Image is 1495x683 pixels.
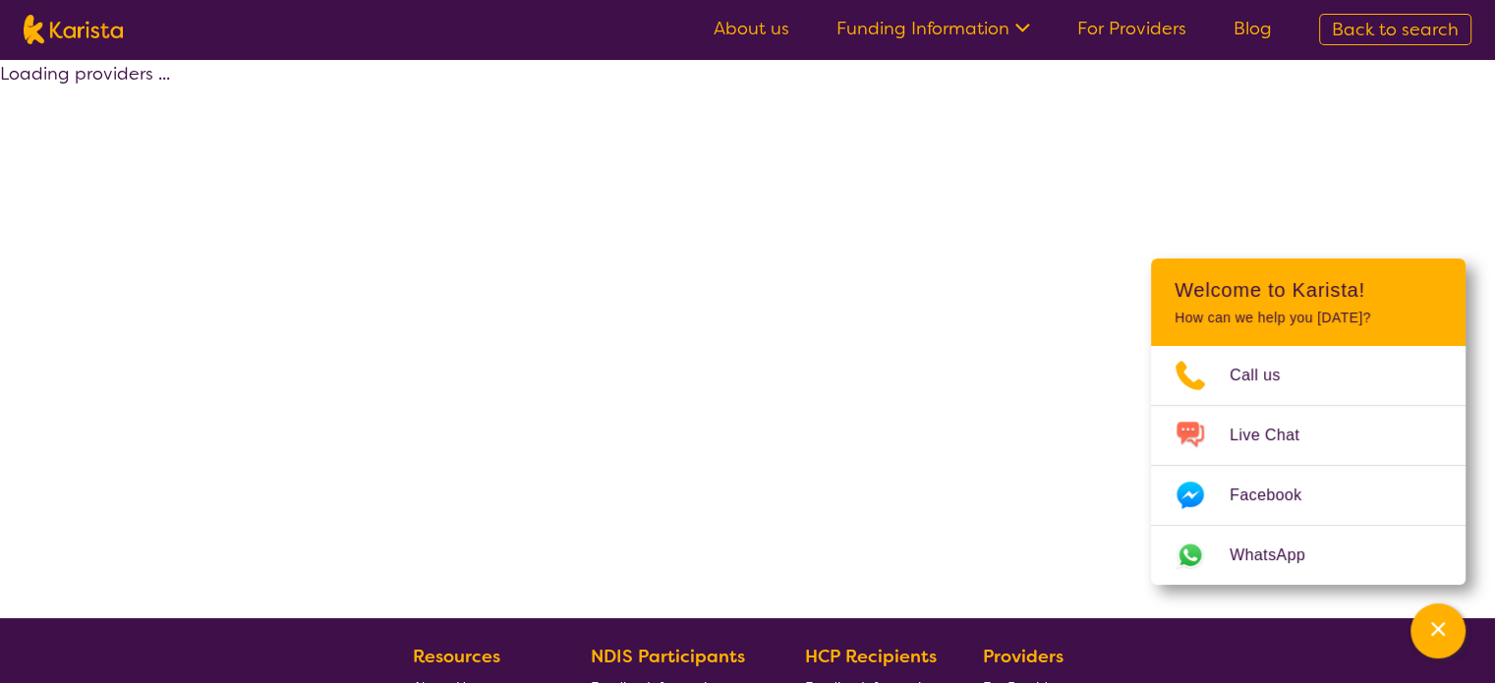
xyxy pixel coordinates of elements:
[591,645,745,668] b: NDIS Participants
[1410,603,1466,658] button: Channel Menu
[1332,18,1459,41] span: Back to search
[1319,14,1471,45] a: Back to search
[836,17,1030,40] a: Funding Information
[1077,17,1186,40] a: For Providers
[1175,278,1442,302] h2: Welcome to Karista!
[1230,541,1329,570] span: WhatsApp
[1151,526,1466,585] a: Web link opens in a new tab.
[714,17,789,40] a: About us
[1230,481,1325,510] span: Facebook
[24,15,123,44] img: Karista logo
[1151,258,1466,585] div: Channel Menu
[805,645,937,668] b: HCP Recipients
[1234,17,1272,40] a: Blog
[1230,361,1304,390] span: Call us
[1151,346,1466,585] ul: Choose channel
[1175,310,1442,326] p: How can we help you [DATE]?
[413,645,500,668] b: Resources
[1230,421,1323,450] span: Live Chat
[983,645,1064,668] b: Providers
